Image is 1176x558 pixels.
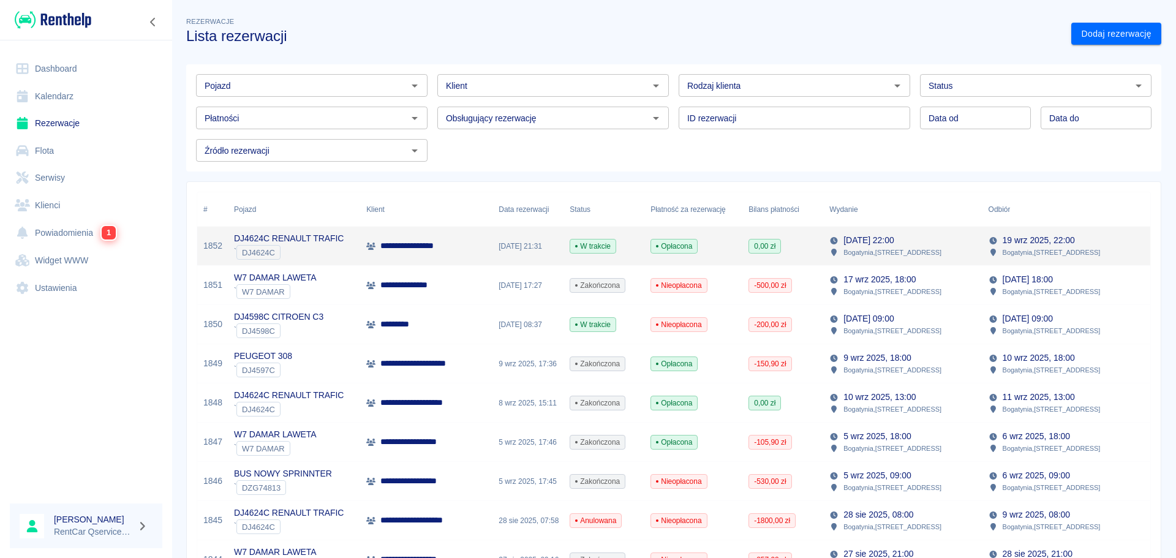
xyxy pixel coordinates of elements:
[237,444,290,453] span: W7 DAMAR
[1003,508,1070,521] p: 9 wrz 2025, 08:00
[10,219,162,247] a: Powiadomienia1
[234,311,323,323] p: DJ4598C CITROEN C3
[492,192,563,227] div: Data rezerwacji
[10,55,162,83] a: Dashboard
[1003,443,1101,454] p: Bogatynia , [STREET_ADDRESS]
[203,357,222,370] a: 1849
[10,274,162,302] a: Ustawienia
[234,271,317,284] p: W7 DAMAR LAWETA
[843,312,894,325] p: [DATE] 09:00
[651,280,706,291] span: Nieopłacona
[234,389,344,402] p: DJ4624C RENAULT TRAFIC
[570,241,616,252] span: W trakcie
[1130,77,1147,94] button: Otwórz
[647,110,665,127] button: Otwórz
[234,232,344,245] p: DJ4624C RENAULT TRAFIC
[203,435,222,448] a: 1847
[10,247,162,274] a: Widget WWW
[237,366,280,375] span: DJ4597C
[843,443,941,454] p: Bogatynia , [STREET_ADDRESS]
[843,391,916,404] p: 10 wrz 2025, 13:00
[570,280,625,291] span: Zakończona
[203,514,222,527] a: 1845
[843,364,941,375] p: Bogatynia , [STREET_ADDRESS]
[570,358,625,369] span: Zakończona
[203,279,222,292] a: 1851
[360,192,492,227] div: Klient
[1003,273,1053,286] p: [DATE] 18:00
[644,192,742,227] div: Płatność za rezerwację
[843,521,941,532] p: Bogatynia , [STREET_ADDRESS]
[647,77,665,94] button: Otwórz
[234,363,292,377] div: `
[1003,430,1070,443] p: 6 wrz 2025, 18:00
[843,404,941,415] p: Bogatynia , [STREET_ADDRESS]
[492,266,563,305] div: [DATE] 17:27
[920,107,1031,129] input: DD.MM.YYYY
[749,476,791,487] span: -530,00 zł
[1003,352,1075,364] p: 10 wrz 2025, 18:00
[843,286,941,297] p: Bogatynia , [STREET_ADDRESS]
[234,402,344,417] div: `
[1003,312,1053,325] p: [DATE] 09:00
[406,142,423,159] button: Otwórz
[203,192,208,227] div: #
[234,428,317,441] p: W7 DAMAR LAWETA
[406,110,423,127] button: Otwórz
[749,358,791,369] span: -150,90 zł
[570,319,616,330] span: W trakcie
[234,245,344,260] div: `
[843,325,941,336] p: Bogatynia , [STREET_ADDRESS]
[889,77,906,94] button: Otwórz
[10,83,162,110] a: Kalendarz
[749,280,791,291] span: -500,00 zł
[203,475,222,488] a: 1846
[499,192,549,227] div: Data rezerwacji
[1003,247,1101,258] p: Bogatynia , [STREET_ADDRESS]
[1003,364,1101,375] p: Bogatynia , [STREET_ADDRESS]
[10,10,91,30] a: Renthelp logo
[203,239,222,252] a: 1852
[54,526,132,538] p: RentCar Qservice Damar Parts
[234,480,332,495] div: `
[492,227,563,266] div: [DATE] 21:31
[492,344,563,383] div: 9 wrz 2025, 17:36
[843,508,913,521] p: 28 sie 2025, 08:00
[651,476,706,487] span: Nieopłacona
[570,515,621,526] span: Anulowana
[10,164,162,192] a: Serwisy
[492,423,563,462] div: 5 wrz 2025, 17:46
[650,192,726,227] div: Płatność za rezerwację
[15,10,91,30] img: Renthelp logo
[1003,482,1101,493] p: Bogatynia , [STREET_ADDRESS]
[651,241,697,252] span: Opłacona
[570,437,625,448] span: Zakończona
[570,398,625,409] span: Zakończona
[237,287,290,296] span: W7 DAMAR
[144,14,162,30] button: Zwiń nawigację
[651,515,706,526] span: Nieopłacona
[823,192,982,227] div: Wydanie
[1071,23,1161,45] a: Dodaj rezerwację
[1003,521,1101,532] p: Bogatynia , [STREET_ADDRESS]
[843,234,894,247] p: [DATE] 22:00
[102,226,116,239] span: 1
[186,18,234,25] span: Rezerwacje
[228,192,360,227] div: Pojazd
[234,519,344,534] div: `
[237,405,280,414] span: DJ4624C
[570,192,590,227] div: Status
[843,430,911,443] p: 5 wrz 2025, 18:00
[1003,325,1101,336] p: Bogatynia , [STREET_ADDRESS]
[651,319,706,330] span: Nieopłacona
[10,192,162,219] a: Klienci
[234,284,317,299] div: `
[10,110,162,137] a: Rezerwacje
[197,192,228,227] div: #
[989,192,1011,227] div: Odbiór
[1003,469,1070,482] p: 6 wrz 2025, 09:00
[829,192,858,227] div: Wydanie
[742,192,823,227] div: Bilans płatności
[492,462,563,501] div: 5 wrz 2025, 17:45
[237,248,280,257] span: DJ4624C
